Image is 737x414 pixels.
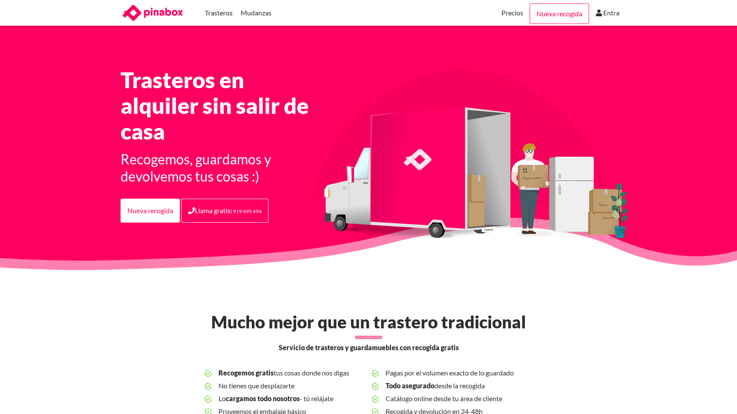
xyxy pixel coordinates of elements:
[218,392,365,405] span: Lo - tú relájate
[121,67,322,144] h1: Trasteros en alquiler sin salir de casa
[218,369,274,377] b: Recogemos gratis
[386,392,532,405] span: Catálogo online desde tu área de cliente
[386,366,532,379] span: Pagas por el volumen exacto de lo guardado
[218,379,365,392] span: No tienes que desplazarte
[279,343,459,353] span: Servicio de trasteros y guardamuebles con recogida gratis
[694,373,737,414] iframe: Chat Widget
[121,151,322,185] h3: Recogemos, guardamos y devolvemos tus cosas :)
[230,208,262,214] small: | 919 495 494
[218,366,365,379] span: tus cosas donde nos digas
[386,379,532,392] span: desde la recogida
[226,394,300,402] b: cargamos todo nosotros
[530,3,589,24] a: Nueva recogida
[121,199,180,223] a: Nueva recogida
[386,381,434,390] b: Todo asegurado
[181,199,268,223] a: Llama gratis| 919 495 494
[115,312,622,332] h2: Mucho mejor que un trastero tradicional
